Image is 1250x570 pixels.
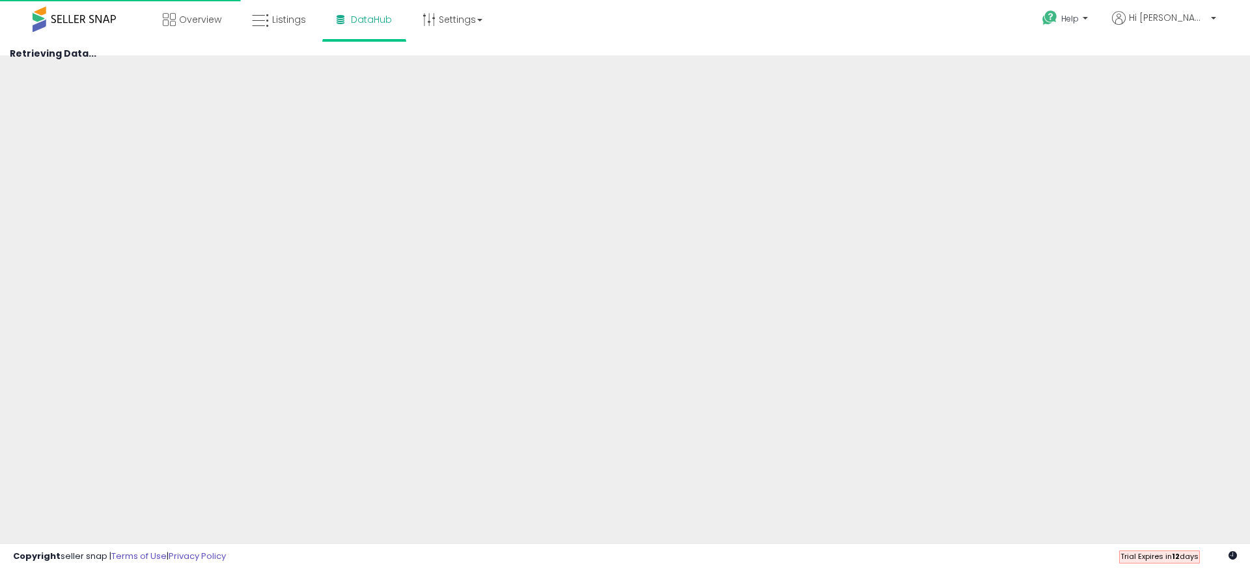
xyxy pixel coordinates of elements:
span: Hi [PERSON_NAME] [1129,11,1207,24]
h4: Retrieving Data... [10,49,1240,59]
span: Overview [179,13,221,26]
a: Hi [PERSON_NAME] [1112,11,1216,40]
span: Help [1061,13,1079,24]
span: DataHub [351,13,392,26]
span: Listings [272,13,306,26]
i: Get Help [1042,10,1058,26]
